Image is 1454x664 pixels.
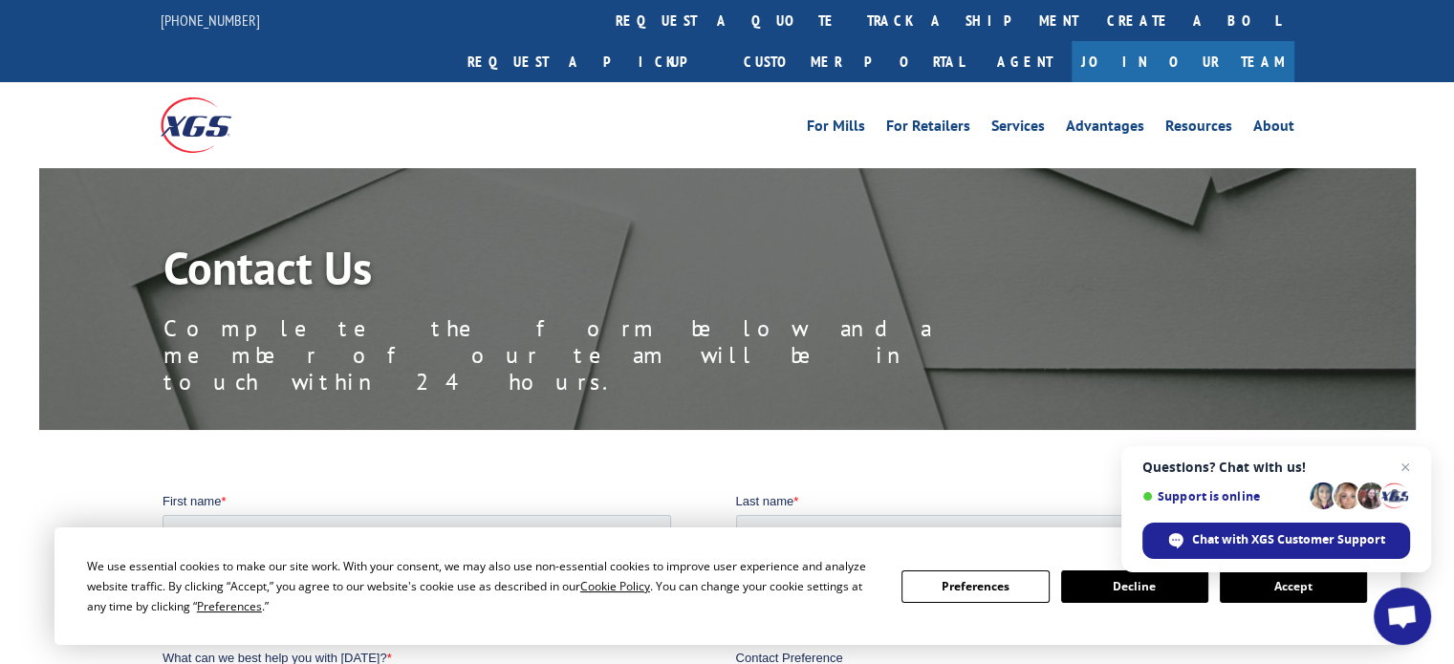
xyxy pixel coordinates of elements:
[1066,118,1144,139] a: Advantages
[596,215,694,229] span: Contact by Phone
[807,118,865,139] a: For Mills
[886,118,970,139] a: For Retailers
[1253,118,1294,139] a: About
[1142,523,1410,559] div: Chat with XGS Customer Support
[87,556,879,616] div: We use essential cookies to make our site work. With your consent, we may also use non-essential ...
[161,11,260,30] a: [PHONE_NUMBER]
[1394,456,1417,479] span: Close chat
[1142,489,1303,503] span: Support is online
[729,41,978,82] a: Customer Portal
[580,578,650,594] span: Cookie Policy
[1061,570,1208,603] button: Decline
[578,214,591,226] input: Contact by Phone
[1165,118,1232,139] a: Resources
[1072,41,1294,82] a: Join Our Team
[574,2,632,16] span: Last name
[574,159,681,173] span: Contact Preference
[1192,531,1385,548] span: Chat with XGS Customer Support
[1374,588,1431,645] div: Open chat
[578,188,591,201] input: Contact by Email
[1142,460,1410,475] span: Questions? Chat with us!
[574,80,655,95] span: Phone number
[163,315,1024,396] p: Complete the form below and a member of our team will be in touch within 24 hours.
[54,527,1400,645] div: Cookie Consent Prompt
[901,570,1049,603] button: Preferences
[596,189,689,203] span: Contact by Email
[991,118,1045,139] a: Services
[163,245,1024,300] h1: Contact Us
[978,41,1072,82] a: Agent
[197,598,262,614] span: Preferences
[453,41,729,82] a: Request a pickup
[1220,570,1367,603] button: Accept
